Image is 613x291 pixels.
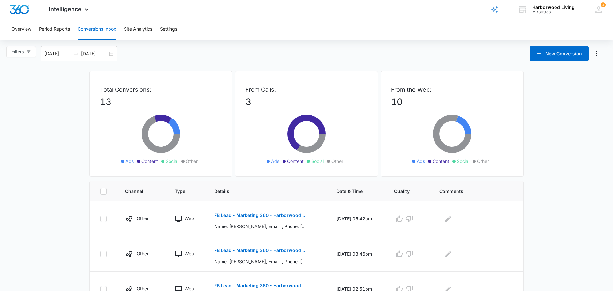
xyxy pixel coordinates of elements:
[391,85,513,94] p: From the Web:
[532,5,575,10] div: account name
[311,158,324,165] span: Social
[137,250,148,257] p: Other
[601,2,606,7] div: notifications count
[246,95,367,109] p: 3
[530,46,589,61] button: New Conversion
[532,10,575,14] div: account id
[141,158,158,165] span: Content
[457,158,469,165] span: Social
[124,19,152,40] button: Site Analytics
[214,258,307,265] p: Name: [PERSON_NAME], Email: , Phone: [PHONE_NUMBER] Are you reaching out for yourself or someone ...
[391,95,513,109] p: 10
[443,214,453,224] button: Edit Comments
[287,158,304,165] span: Content
[214,223,307,230] p: Name: [PERSON_NAME], Email: , Phone: [PHONE_NUMBER] Are you reaching out for yourself or someone ...
[394,188,415,195] span: Quality
[331,158,343,165] span: Other
[39,19,70,40] button: Period Reports
[185,215,194,222] p: Web
[214,283,307,288] p: FB Lead - Marketing 360 - Harborwood Living
[73,51,79,56] span: swap-right
[100,85,222,94] p: Total Conversions:
[175,188,190,195] span: Type
[125,188,150,195] span: Channel
[601,2,606,7] span: 1
[214,248,307,253] p: FB Lead - Marketing 360 - Harborwood Living
[11,48,24,55] span: Filters
[214,213,307,218] p: FB Lead - Marketing 360 - Harborwood Living
[160,19,177,40] button: Settings
[73,51,79,56] span: to
[100,95,222,109] p: 13
[166,158,178,165] span: Social
[214,188,312,195] span: Details
[78,19,116,40] button: Conversions Inbox
[477,158,489,165] span: Other
[185,250,194,257] p: Web
[11,19,31,40] button: Overview
[329,236,386,272] td: [DATE] 03:46pm
[433,158,449,165] span: Content
[214,243,307,258] button: FB Lead - Marketing 360 - Harborwood Living
[81,50,108,57] input: End date
[49,6,81,12] span: Intelligence
[417,158,425,165] span: Ads
[137,215,148,222] p: Other
[439,188,504,195] span: Comments
[6,46,36,57] button: Filters
[125,158,134,165] span: Ads
[44,50,71,57] input: Start date
[443,249,453,259] button: Edit Comments
[246,85,367,94] p: From Calls:
[186,158,198,165] span: Other
[214,208,307,223] button: FB Lead - Marketing 360 - Harborwood Living
[329,201,386,236] td: [DATE] 05:42pm
[337,188,369,195] span: Date & Time
[591,49,602,59] button: Manage Numbers
[271,158,279,165] span: Ads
